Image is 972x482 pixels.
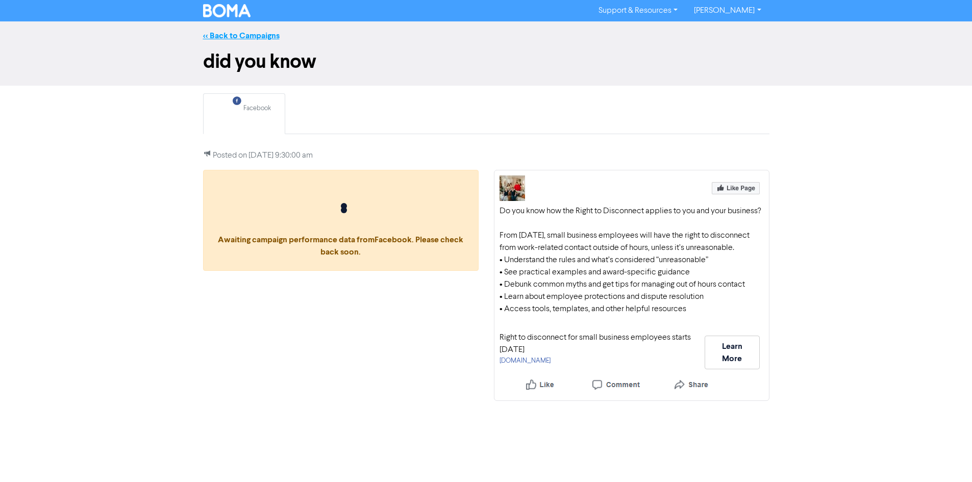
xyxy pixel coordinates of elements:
div: Right to disconnect for small business employees starts [DATE] [500,332,701,356]
iframe: Chat Widget [844,372,972,482]
a: Learn More [705,348,759,357]
div: Do you know how the Right to Disconnect applies to you and your business? From [DATE], small busi... [500,205,764,315]
a: << Back to Campaigns [203,31,280,41]
a: Support & Resources [590,3,686,19]
button: Learn More [705,336,759,369]
div: Facebook [243,104,271,113]
img: BOMA Logo [203,4,251,17]
h1: did you know [203,50,769,73]
a: [PERSON_NAME] [686,3,769,19]
img: Like Page [712,182,760,194]
img: Like, Comment, Share [500,373,730,395]
span: Awaiting campaign performance data from Facebook . Please check back soon. [214,203,468,257]
p: Posted on [DATE] 9:30:00 am [203,149,769,162]
a: [DOMAIN_NAME] [500,358,551,364]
